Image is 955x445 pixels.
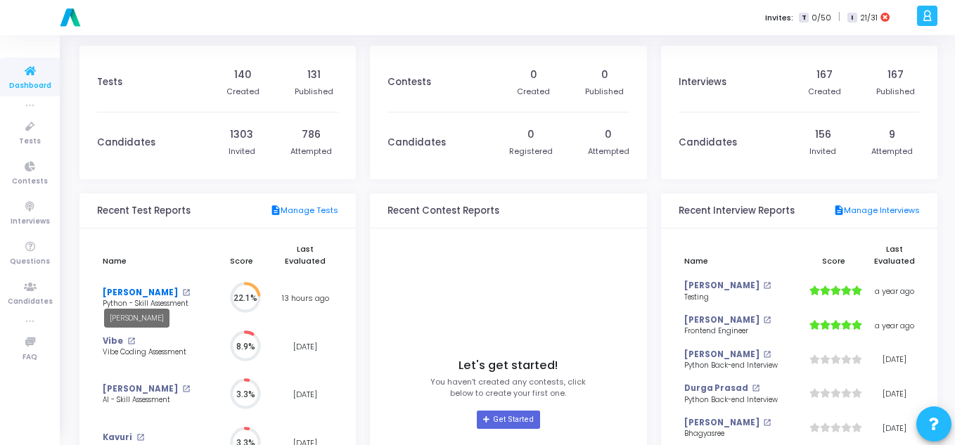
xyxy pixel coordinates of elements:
[868,236,921,274] th: Last Evaluated
[868,377,921,411] td: [DATE]
[684,349,759,361] a: [PERSON_NAME]
[684,395,793,406] div: Python Back-end Interview
[684,429,793,439] div: Bhagyasree
[295,86,333,98] div: Published
[459,359,558,373] h4: Let's get started!
[763,316,771,324] mat-icon: open_in_new
[684,292,793,303] div: Testing
[182,385,190,393] mat-icon: open_in_new
[103,395,205,406] div: AI - Skill Assessment
[103,287,178,299] a: [PERSON_NAME]
[272,274,338,323] td: 13 hours ago
[868,274,921,309] td: a year ago
[477,411,539,429] a: Get Started
[387,205,499,217] h3: Recent Contest Reports
[679,236,800,274] th: Name
[679,205,795,217] h3: Recent Interview Reports
[588,146,629,157] div: Attempted
[585,86,624,98] div: Published
[104,309,169,328] div: [PERSON_NAME]
[530,67,537,82] div: 0
[103,335,123,347] a: Vibe
[302,127,321,142] div: 786
[290,146,332,157] div: Attempted
[816,67,833,82] div: 167
[136,434,144,441] mat-icon: open_in_new
[679,137,737,148] h3: Candidates
[601,67,608,82] div: 0
[763,282,771,290] mat-icon: open_in_new
[517,86,550,98] div: Created
[387,137,446,148] h3: Candidates
[103,432,132,444] a: Kavuri
[56,4,84,32] img: logo
[8,296,53,308] span: Candidates
[97,205,191,217] h3: Recent Test Reports
[868,342,921,377] td: [DATE]
[234,67,252,82] div: 140
[270,205,338,217] a: Manage Tests
[765,12,793,24] label: Invites:
[19,136,41,148] span: Tests
[272,236,338,274] th: Last Evaluated
[23,352,37,363] span: FAQ
[684,382,748,394] a: Durga Prasad
[684,280,759,292] a: [PERSON_NAME]
[509,146,553,157] div: Registered
[103,347,205,358] div: Vibe Coding Assessment
[808,86,841,98] div: Created
[860,12,878,24] span: 21/31
[871,146,913,157] div: Attempted
[307,67,321,82] div: 131
[752,385,759,392] mat-icon: open_in_new
[10,256,50,268] span: Questions
[97,236,211,274] th: Name
[272,370,338,419] td: [DATE]
[812,12,831,24] span: 0/50
[270,205,281,217] mat-icon: description
[763,419,771,427] mat-icon: open_in_new
[684,314,759,326] a: [PERSON_NAME]
[889,127,895,142] div: 9
[103,383,178,395] a: [PERSON_NAME]
[11,216,50,228] span: Interviews
[833,205,920,217] a: Manage Interviews
[97,77,122,88] h3: Tests
[799,13,808,23] span: T
[799,236,868,274] th: Score
[679,77,726,88] h3: Interviews
[838,10,840,25] span: |
[387,77,431,88] h3: Contests
[211,236,272,274] th: Score
[527,127,534,142] div: 0
[127,337,135,345] mat-icon: open_in_new
[9,80,51,92] span: Dashboard
[229,146,255,157] div: Invited
[809,146,836,157] div: Invited
[226,86,259,98] div: Created
[876,86,915,98] div: Published
[12,176,48,188] span: Contests
[272,323,338,371] td: [DATE]
[833,205,844,217] mat-icon: description
[430,376,586,399] p: You haven’t created any contests, click below to create your first one.
[97,137,155,148] h3: Candidates
[887,67,904,82] div: 167
[182,289,190,297] mat-icon: open_in_new
[605,127,612,142] div: 0
[684,326,793,337] div: Frontend Engineer
[847,13,857,23] span: I
[763,351,771,359] mat-icon: open_in_new
[230,127,253,142] div: 1303
[868,309,921,343] td: a year ago
[684,417,759,429] a: [PERSON_NAME]
[815,127,831,142] div: 156
[684,361,793,371] div: Python Back-end Interview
